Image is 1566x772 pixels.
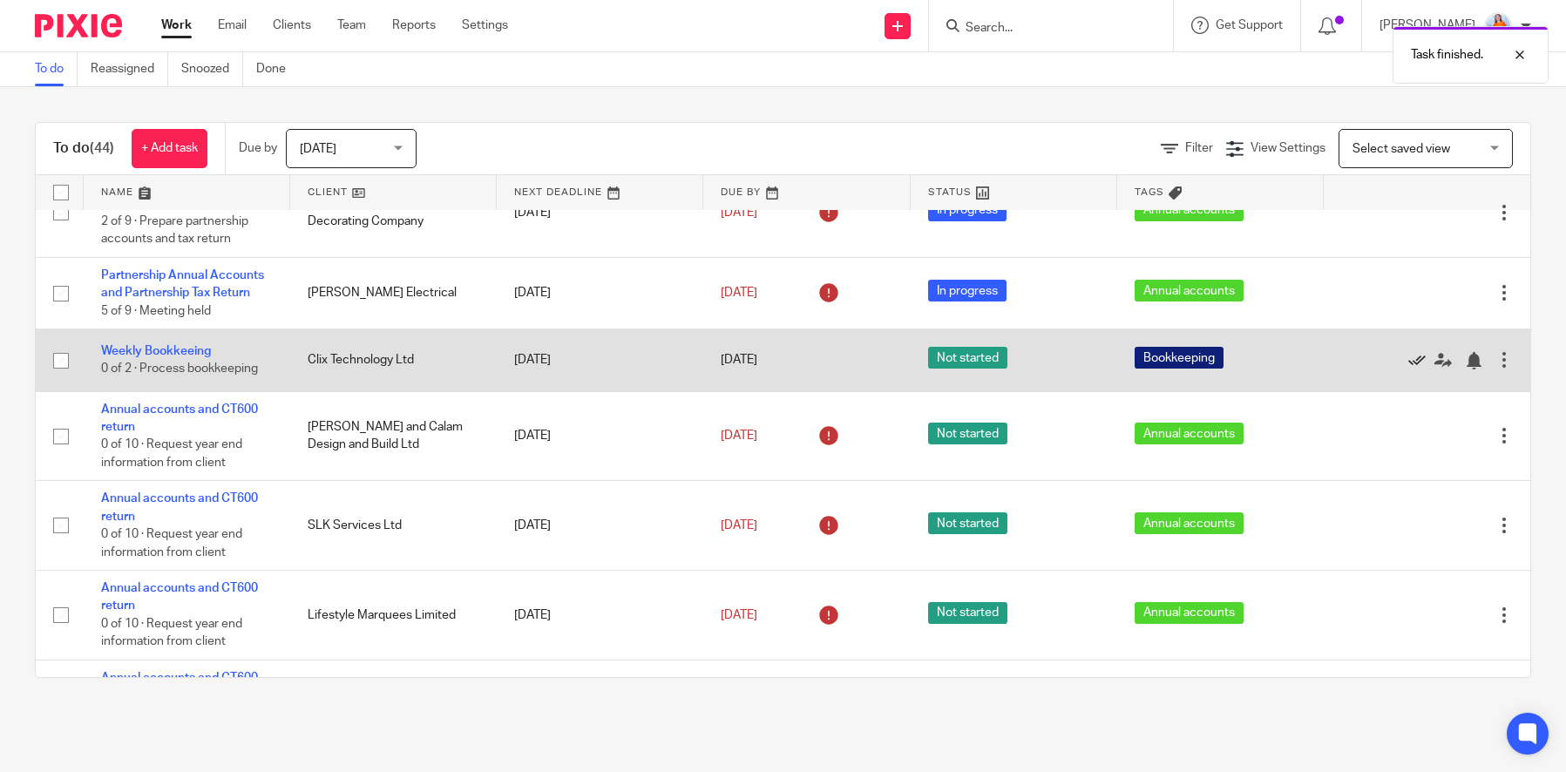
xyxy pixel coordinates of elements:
[290,481,497,571] td: SLK Services Ltd
[181,52,243,86] a: Snoozed
[101,362,258,375] span: 0 of 2 · Process bookkeeping
[53,139,114,158] h1: To do
[101,582,258,612] a: Annual accounts and CT600 return
[101,305,211,317] span: 5 of 9 · Meeting held
[300,143,336,155] span: [DATE]
[101,438,242,469] span: 0 of 10 · Request year end information from client
[497,481,703,571] td: [DATE]
[239,139,277,157] p: Due by
[290,391,497,481] td: [PERSON_NAME] and Calam Design and Build Ltd
[721,519,757,532] span: [DATE]
[290,329,497,391] td: Clix Technology Ltd
[1135,512,1244,534] span: Annual accounts
[721,354,757,366] span: [DATE]
[721,430,757,442] span: [DATE]
[1135,280,1244,301] span: Annual accounts
[928,602,1007,624] span: Not started
[928,512,1007,534] span: Not started
[497,660,703,749] td: [DATE]
[101,269,264,299] a: Partnership Annual Accounts and Partnership Tax Return
[1484,12,1512,40] img: DSC08036.jpg
[273,17,311,34] a: Clients
[101,618,242,648] span: 0 of 10 · Request year end information from client
[497,571,703,660] td: [DATE]
[101,345,211,357] a: Weekly Bookkeeing
[721,207,757,219] span: [DATE]
[1251,142,1325,154] span: View Settings
[1135,602,1244,624] span: Annual accounts
[1135,423,1244,444] span: Annual accounts
[1352,143,1450,155] span: Select saved view
[497,168,703,258] td: [DATE]
[721,609,757,621] span: [DATE]
[928,280,1007,301] span: In progress
[1411,46,1483,64] p: Task finished.
[290,571,497,660] td: Lifestyle Marquees Limited
[497,391,703,481] td: [DATE]
[290,168,497,258] td: The [PERSON_NAME] Decorating Company
[161,17,192,34] a: Work
[1135,347,1224,369] span: Bookkeeping
[1408,351,1434,369] a: Mark as done
[101,403,258,433] a: Annual accounts and CT600 return
[218,17,247,34] a: Email
[721,287,757,299] span: [DATE]
[35,52,78,86] a: To do
[290,660,497,749] td: Xtreme Controls Ltd
[290,257,497,328] td: [PERSON_NAME] Electrical
[101,215,248,246] span: 2 of 9 · Prepare partnership accounts and tax return
[928,347,1007,369] span: Not started
[462,17,508,34] a: Settings
[392,17,436,34] a: Reports
[101,492,258,522] a: Annual accounts and CT600 return
[337,17,366,34] a: Team
[928,423,1007,444] span: Not started
[91,52,168,86] a: Reassigned
[132,129,207,168] a: + Add task
[35,14,122,37] img: Pixie
[101,672,258,701] a: Annual accounts and CT600 return
[256,52,299,86] a: Done
[1135,187,1164,197] span: Tags
[90,141,114,155] span: (44)
[1135,200,1244,221] span: Annual accounts
[497,257,703,328] td: [DATE]
[497,329,703,391] td: [DATE]
[928,200,1007,221] span: In progress
[101,528,242,559] span: 0 of 10 · Request year end information from client
[1185,142,1213,154] span: Filter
